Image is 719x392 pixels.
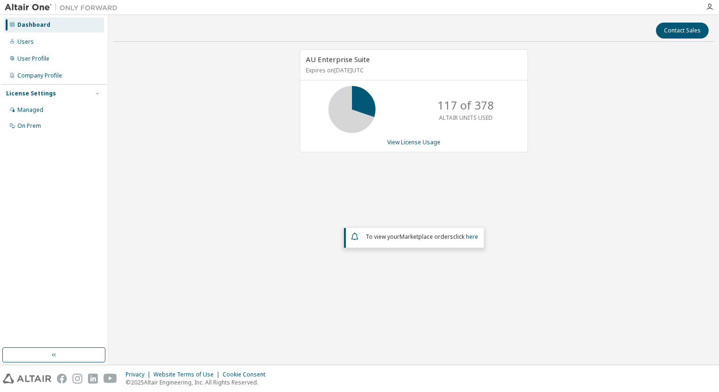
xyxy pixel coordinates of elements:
[17,122,41,130] div: On Prem
[439,114,493,122] p: ALTAIR UNITS USED
[399,233,453,241] em: Marketplace orders
[366,233,478,241] span: To view your click
[17,106,43,114] div: Managed
[57,374,67,384] img: facebook.svg
[72,374,82,384] img: instagram.svg
[5,3,122,12] img: Altair One
[306,55,370,64] span: AU Enterprise Suite
[17,21,50,29] div: Dashboard
[88,374,98,384] img: linkedin.svg
[104,374,117,384] img: youtube.svg
[6,90,56,97] div: License Settings
[3,374,51,384] img: altair_logo.svg
[656,23,709,39] button: Contact Sales
[126,378,271,386] p: © 2025 Altair Engineering, Inc. All Rights Reserved.
[126,371,153,378] div: Privacy
[153,371,223,378] div: Website Terms of Use
[17,55,49,63] div: User Profile
[17,38,34,46] div: Users
[466,233,478,241] a: here
[17,72,62,79] div: Company Profile
[306,66,519,74] p: Expires on [DATE] UTC
[387,138,440,146] a: View License Usage
[438,97,494,113] p: 117 of 378
[223,371,271,378] div: Cookie Consent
